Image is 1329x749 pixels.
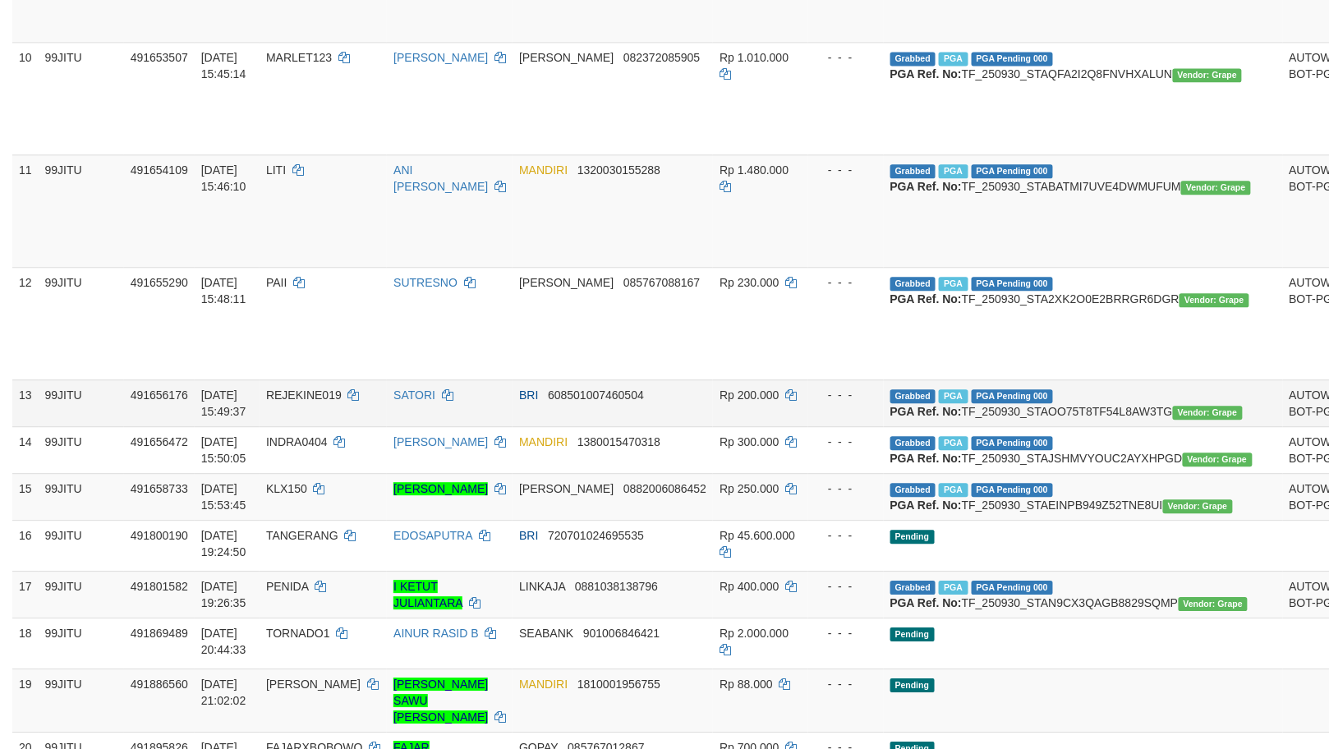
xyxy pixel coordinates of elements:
[884,267,1283,379] td: TF_250930_STA2XK2O0E2BRRGR6DGR
[1179,597,1249,611] span: Vendor URL: https://settle31.1velocity.biz
[972,164,1054,178] span: PGA Pending
[201,51,246,80] span: [DATE] 15:45:14
[972,483,1054,497] span: PGA Pending
[519,678,568,691] span: MANDIRI
[972,389,1054,403] span: PGA Pending
[548,388,644,402] span: Copy 608501007460504 to clipboard
[884,42,1283,154] td: TF_250930_STAQFA2I2Q8FNVHXALUN
[575,580,658,593] span: Copy 0881038138796 to clipboard
[519,388,538,402] span: BRI
[890,627,935,641] span: Pending
[393,529,472,542] a: EDOSAPUTRA
[720,529,795,542] span: Rp 45.600.000
[393,482,488,495] a: [PERSON_NAME]
[939,164,968,178] span: Marked by aekrubicon
[519,627,573,640] span: SEABANK
[577,435,660,448] span: Copy 1380015470318 to clipboard
[884,379,1283,426] td: TF_250930_STAOO75T8TF54L8AW3TG
[519,51,614,64] span: [PERSON_NAME]
[939,483,968,497] span: Marked by aekrubicon
[890,581,936,595] span: Grabbed
[890,436,936,450] span: Grabbed
[890,596,962,609] b: PGA Ref. No:
[1173,68,1243,82] span: Vendor URL: https://settle31.1velocity.biz
[815,527,877,544] div: - - -
[393,435,488,448] a: [PERSON_NAME]
[393,580,462,609] a: I KETUT JULIANTARA
[519,163,568,177] span: MANDIRI
[39,154,124,267] td: 99JITU
[12,42,39,154] td: 10
[972,277,1054,291] span: PGA Pending
[890,405,962,418] b: PGA Ref. No:
[884,154,1283,267] td: TF_250930_STABATMI7UVE4DWMUFUM
[815,49,877,66] div: - - -
[1181,181,1251,195] span: Vendor URL: https://settle31.1velocity.biz
[939,52,968,66] span: Marked by aekrubicon
[519,435,568,448] span: MANDIRI
[519,276,614,289] span: [PERSON_NAME]
[890,483,936,497] span: Grabbed
[720,627,789,640] span: Rp 2.000.000
[519,529,538,542] span: BRI
[393,276,458,289] a: SUTRESNO
[890,180,962,193] b: PGA Ref. No:
[623,51,700,64] span: Copy 082372085905 to clipboard
[720,482,779,495] span: Rp 250.000
[972,436,1054,450] span: PGA Pending
[815,578,877,595] div: - - -
[890,277,936,291] span: Grabbed
[939,581,968,595] span: Marked by aekraize
[1173,406,1243,420] span: Vendor URL: https://settle31.1velocity.biz
[884,473,1283,520] td: TF_250930_STAEINPB949Z52TNE8UI
[1163,499,1233,513] span: Vendor URL: https://settle31.1velocity.biz
[972,52,1054,66] span: PGA Pending
[720,51,789,64] span: Rp 1.010.000
[939,277,968,291] span: Marked by aekrubicon
[519,580,565,593] span: LINKAJA
[815,274,877,291] div: - - -
[720,580,779,593] span: Rp 400.000
[720,276,779,289] span: Rp 230.000
[890,452,962,465] b: PGA Ref. No:
[720,388,779,402] span: Rp 200.000
[815,676,877,692] div: - - -
[890,530,935,544] span: Pending
[583,627,660,640] span: Copy 901006846421 to clipboard
[815,434,877,450] div: - - -
[548,529,644,542] span: Copy 720701024695535 to clipboard
[939,389,968,403] span: Marked by aekrubicon
[815,162,877,178] div: - - -
[720,435,779,448] span: Rp 300.000
[393,627,478,640] a: AINUR RASID B
[815,480,877,497] div: - - -
[890,499,962,512] b: PGA Ref. No:
[884,571,1283,618] td: TF_250930_STAN9CX3QAGB8829SQMP
[1180,293,1249,307] span: Vendor URL: https://settle31.1velocity.biz
[890,678,935,692] span: Pending
[939,436,968,450] span: Marked by aekrubicon
[266,51,332,64] span: MARLET123
[720,678,773,691] span: Rp 88.000
[393,51,488,64] a: [PERSON_NAME]
[815,625,877,641] div: - - -
[393,388,435,402] a: SATORI
[623,482,706,495] span: Copy 0882006086452 to clipboard
[393,163,488,193] a: ANI [PERSON_NAME]
[393,678,488,724] a: [PERSON_NAME] SAWU [PERSON_NAME]
[577,678,660,691] span: Copy 1810001956755 to clipboard
[519,482,614,495] span: [PERSON_NAME]
[890,292,962,306] b: PGA Ref. No:
[815,387,877,403] div: - - -
[12,154,39,267] td: 11
[890,52,936,66] span: Grabbed
[884,426,1283,473] td: TF_250930_STAJSHMVYOUC2AYXHPGD
[1183,453,1253,466] span: Vendor URL: https://settle31.1velocity.biz
[890,67,962,80] b: PGA Ref. No:
[39,42,124,154] td: 99JITU
[890,389,936,403] span: Grabbed
[623,276,700,289] span: Copy 085767088167 to clipboard
[577,163,660,177] span: Copy 1320030155288 to clipboard
[131,51,188,64] span: 491653507
[890,164,936,178] span: Grabbed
